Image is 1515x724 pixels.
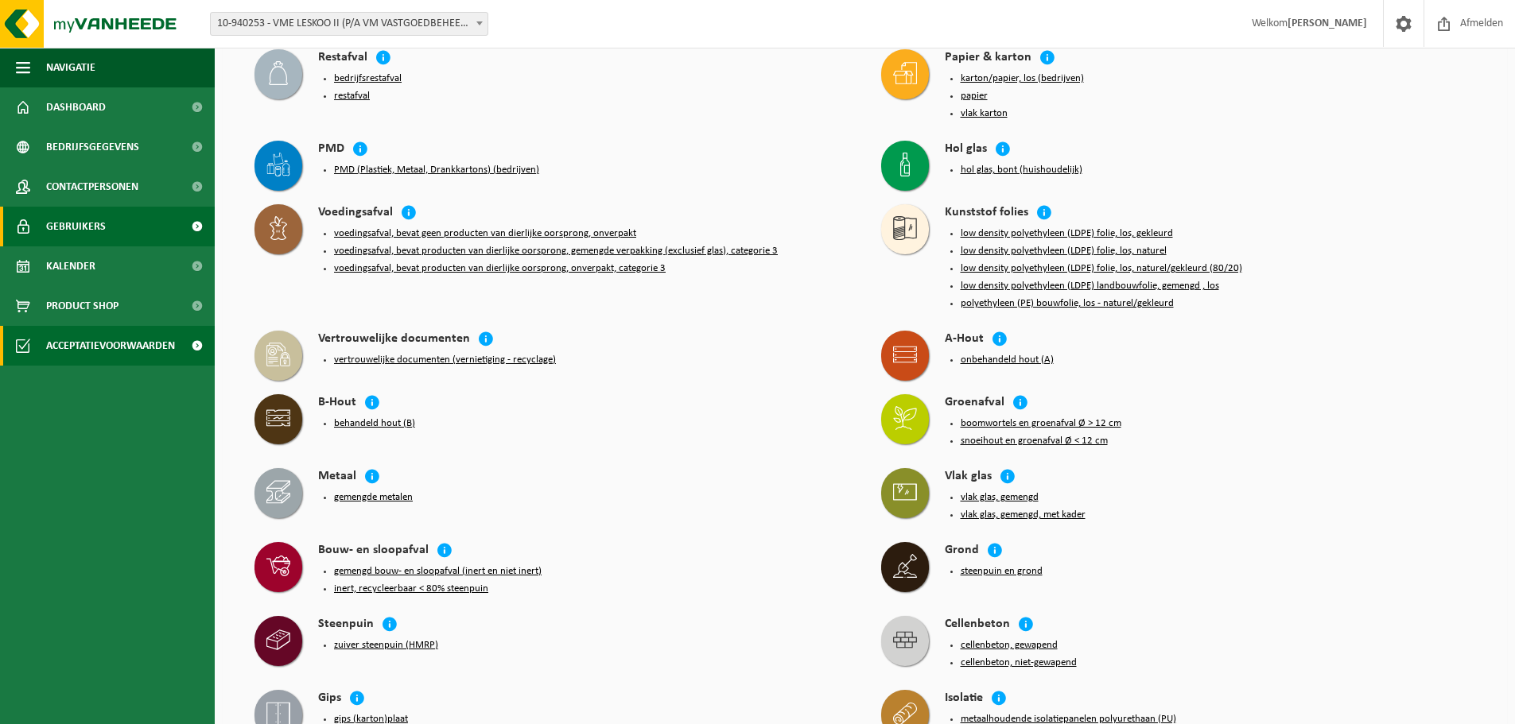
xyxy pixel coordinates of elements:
[334,164,539,176] button: PMD (Plastiek, Metaal, Drankkartons) (bedrijven)
[334,583,488,595] button: inert, recycleerbaar < 80% steenpuin
[318,394,356,412] h4: B-Hout
[318,690,341,708] h4: Gips
[945,394,1004,412] h4: Groenafval
[961,354,1054,366] button: onbehandeld hout (A)
[318,141,344,159] h4: PMD
[334,90,370,103] button: restafval
[46,87,106,127] span: Dashboard
[961,245,1167,257] button: low density polyethyleen (LDPE) folie, los, naturel
[961,491,1039,504] button: vlak glas, gemengd
[318,204,393,223] h4: Voedingsafval
[318,49,367,68] h4: Restafval
[961,639,1058,652] button: cellenbeton, gewapend
[334,491,413,504] button: gemengde metalen
[961,107,1008,120] button: vlak karton
[334,262,666,275] button: voedingsafval, bevat producten van dierlijke oorsprong, onverpakt, categorie 3
[46,286,118,326] span: Product Shop
[961,417,1121,430] button: boomwortels en groenafval Ø > 12 cm
[945,141,987,159] h4: Hol glas
[961,227,1173,240] button: low density polyethyleen (LDPE) folie, los, gekleurd
[961,297,1174,310] button: polyethyleen (PE) bouwfolie, los - naturel/gekleurd
[334,565,542,578] button: gemengd bouw- en sloopafval (inert en niet inert)
[961,164,1082,176] button: hol glas, bont (huishoudelijk)
[334,72,402,85] button: bedrijfsrestafval
[334,354,556,366] button: vertrouwelijke documenten (vernietiging - recyclage)
[46,326,175,366] span: Acceptatievoorwaarden
[961,72,1084,85] button: karton/papier, los (bedrijven)
[318,616,374,634] h4: Steenpuin
[945,49,1031,68] h4: Papier & karton
[46,167,138,207] span: Contactpersonen
[961,280,1219,292] button: low density polyethyleen (LDPE) landbouwfolie, gemengd , los
[334,417,415,430] button: behandeld hout (B)
[318,331,470,349] h4: Vertrouwelijke documenten
[945,331,984,349] h4: A-Hout
[945,468,992,486] h4: Vlak glas
[961,509,1086,521] button: vlak glas, gemengd, met kader
[210,12,488,36] span: 10-940253 - VME LESKOO II (P/A VM VASTGOEDBEHEER BV) - OUDENAARDE
[1288,17,1367,29] strong: [PERSON_NAME]
[945,690,983,708] h4: Isolatie
[318,542,429,560] h4: Bouw- en sloopafval
[961,565,1043,578] button: steenpuin en grond
[334,245,778,257] button: voedingsafval, bevat producten van dierlijke oorsprong, gemengde verpakking (exclusief glas), cat...
[961,656,1077,669] button: cellenbeton, niet-gewapend
[961,262,1242,275] button: low density polyethyleen (LDPE) folie, los, naturel/gekleurd (80/20)
[46,207,106,246] span: Gebruikers
[945,204,1028,223] h4: Kunststof folies
[334,227,636,240] button: voedingsafval, bevat geen producten van dierlijke oorsprong, onverpakt
[334,639,438,652] button: zuiver steenpuin (HMRP)
[945,542,979,560] h4: Grond
[961,90,988,103] button: papier
[46,48,95,87] span: Navigatie
[46,127,139,167] span: Bedrijfsgegevens
[945,616,1010,634] h4: Cellenbeton
[961,435,1108,447] button: snoeihout en groenafval Ø < 12 cm
[318,468,356,486] h4: Metaal
[46,246,95,286] span: Kalender
[211,13,488,35] span: 10-940253 - VME LESKOO II (P/A VM VASTGOEDBEHEER BV) - OUDENAARDE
